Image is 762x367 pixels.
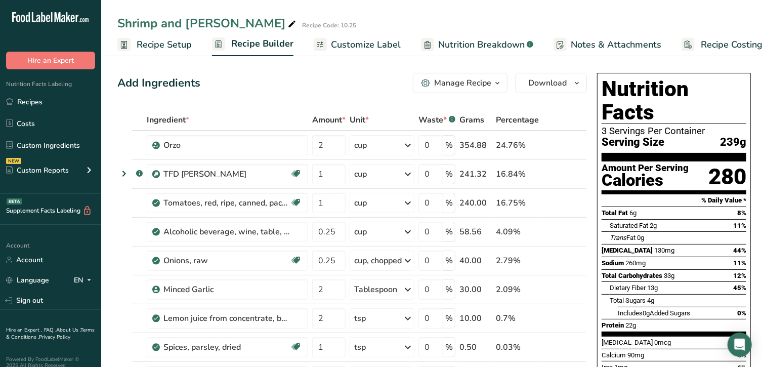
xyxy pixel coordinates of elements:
[117,33,192,56] a: Recipe Setup
[625,321,636,329] span: 22g
[637,234,644,241] span: 0g
[737,209,746,217] span: 8%
[231,37,293,51] span: Recipe Builder
[117,14,298,32] div: Shrimp and [PERSON_NAME]
[602,164,689,173] div: Amount Per Serving
[733,272,746,279] span: 12%
[647,297,654,304] span: 4g
[625,259,646,267] span: 260mg
[629,209,637,217] span: 6g
[571,38,661,52] span: Notes & Attachments
[602,194,746,207] section: % Daily Value *
[39,334,70,341] a: Privacy Policy
[602,339,653,346] span: [MEDICAL_DATA]
[354,168,367,180] div: cup
[413,73,507,93] button: Manage Recipe
[738,351,746,359] span: 6%
[421,33,533,56] a: Nutrition Breakdown
[459,168,492,180] div: 241.32
[163,283,290,296] div: Minced Garlic
[74,274,95,287] div: EN
[720,136,746,149] span: 239g
[728,333,752,357] div: Open Intercom Messenger
[554,33,661,56] a: Notes & Attachments
[602,351,626,359] span: Calcium
[733,222,746,229] span: 11%
[459,226,492,238] div: 58.56
[733,284,746,292] span: 45%
[602,173,689,188] div: Calories
[44,327,56,334] a: FAQ .
[6,52,95,69] button: Hire an Expert
[438,38,525,52] span: Nutrition Breakdown
[459,139,492,151] div: 354.88
[496,255,539,267] div: 2.79%
[643,309,650,317] span: 0g
[610,234,626,241] i: Trans
[602,126,746,136] div: 3 Servings Per Container
[6,165,69,176] div: Custom Reports
[354,283,397,296] div: Tablespoon
[354,226,367,238] div: cup
[733,259,746,267] span: 11%
[350,114,369,126] span: Unit
[610,284,646,292] span: Dietary Fiber
[516,73,587,93] button: Download
[163,139,290,151] div: Orzo
[496,168,539,180] div: 16.84%
[152,171,160,178] img: Sub Recipe
[314,33,401,56] a: Customize Label
[6,271,49,289] a: Language
[6,158,21,164] div: NEW
[163,255,290,267] div: Onions, raw
[418,114,455,126] div: Waste
[354,139,367,151] div: cup
[496,114,539,126] span: Percentage
[602,136,664,149] span: Serving Size
[496,341,539,353] div: 0.03%
[654,247,674,254] span: 130mg
[7,198,22,205] div: BETA
[354,255,402,267] div: cup, chopped
[496,312,539,324] div: 0.7%
[56,327,80,334] a: About Us .
[459,283,492,296] div: 30.00
[496,139,539,151] div: 24.76%
[602,77,746,124] h1: Nutrition Facts
[459,341,492,353] div: 0.50
[6,327,95,341] a: Terms & Conditions .
[137,38,192,52] span: Recipe Setup
[312,114,346,126] span: Amount
[434,77,491,89] div: Manage Recipe
[163,226,290,238] div: Alcoholic beverage, wine, table, white
[459,312,492,324] div: 10.00
[163,168,290,180] div: TFD [PERSON_NAME]
[737,309,746,317] span: 0%
[647,284,658,292] span: 13g
[354,341,366,353] div: tsp
[664,272,674,279] span: 33g
[459,114,484,126] span: Grams
[650,222,657,229] span: 2g
[528,77,567,89] span: Download
[354,312,366,324] div: tsp
[496,197,539,209] div: 16.75%
[602,259,624,267] span: Sodium
[610,234,636,241] span: Fat
[602,209,628,217] span: Total Fat
[302,21,356,30] div: Recipe Code: 10.25
[6,327,42,334] a: Hire an Expert .
[212,32,293,57] a: Recipe Builder
[354,197,367,209] div: cup
[147,114,189,126] span: Ingredient
[163,341,290,353] div: Spices, parsley, dried
[459,197,492,209] div: 240.00
[654,339,671,346] span: 0mcg
[496,226,539,238] div: 4.09%
[496,283,539,296] div: 2.09%
[117,75,200,92] div: Add Ingredients
[602,272,662,279] span: Total Carbohydrates
[459,255,492,267] div: 40.00
[610,297,646,304] span: Total Sugars
[602,321,624,329] span: Protein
